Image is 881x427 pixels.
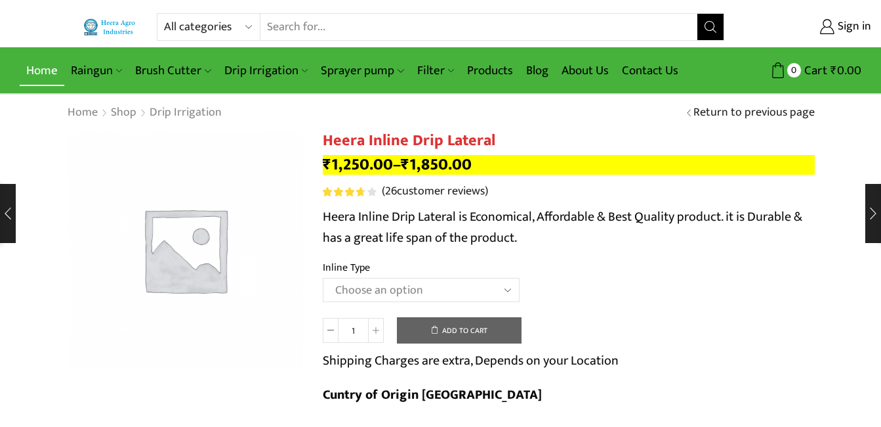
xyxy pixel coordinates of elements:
span: 26 [323,187,379,196]
a: Drip Irrigation [149,104,222,122]
bdi: 0.00 [830,60,861,81]
bdi: 1,850.00 [401,151,472,178]
span: Rated out of 5 based on customer ratings [323,187,363,196]
p: Shipping Charges are extra, Depends on your Location [323,350,619,371]
a: Sign in [744,15,871,39]
span: 26 [385,181,397,201]
p: Heera Inline Drip Lateral is Economical, Affordable & Best Quality product. it is Durable & has a... [323,206,815,248]
span: ₹ [323,151,331,178]
input: Search for... [260,14,697,40]
a: Return to previous page [693,104,815,122]
button: Search button [697,14,724,40]
input: Product quantity [338,318,368,343]
a: Products [461,55,520,86]
a: Blog [520,55,555,86]
a: Home [20,55,64,86]
b: Cuntry of Origin [GEOGRAPHIC_DATA] [323,384,542,406]
label: Inline Type [323,260,370,275]
a: About Us [555,55,615,86]
span: ₹ [401,151,409,178]
a: Filter [411,55,461,86]
a: Home [67,104,98,122]
span: Sign in [834,18,871,35]
p: – [323,155,815,175]
bdi: 1,250.00 [323,151,393,178]
a: Shop [110,104,137,122]
span: Cart [801,62,827,79]
a: 0 Cart ₹0.00 [737,58,861,83]
button: Add to cart [397,317,522,344]
span: 0 [787,63,801,77]
img: Placeholder [67,131,303,368]
a: Drip Irrigation [218,55,314,86]
a: (26customer reviews) [382,183,488,200]
a: Sprayer pump [314,55,410,86]
h1: Heera Inline Drip Lateral [323,131,815,150]
span: ₹ [830,60,837,81]
div: Rated 3.81 out of 5 [323,187,376,196]
nav: Breadcrumb [67,104,222,122]
a: Brush Cutter [129,55,217,86]
a: Raingun [64,55,129,86]
a: Contact Us [615,55,685,86]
